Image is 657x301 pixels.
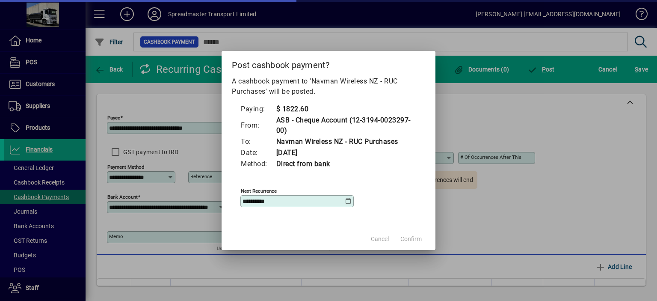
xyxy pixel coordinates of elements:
[232,76,425,97] p: A cashbook payment to 'Navman Wireless NZ - RUC Purchases' will be posted.
[276,147,417,158] td: [DATE]
[240,104,276,115] td: Paying:
[276,158,417,170] td: Direct from bank
[276,115,417,136] td: ASB - Cheque Account (12-3194-0023297-00)
[240,115,276,136] td: From:
[240,158,276,170] td: Method:
[276,136,417,147] td: Navman Wireless NZ - RUC Purchases
[222,51,435,76] h2: Post cashbook payment?
[240,136,276,147] td: To:
[240,147,276,158] td: Date:
[241,188,277,194] mat-label: Next recurrence
[276,104,417,115] td: $ 1822.60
